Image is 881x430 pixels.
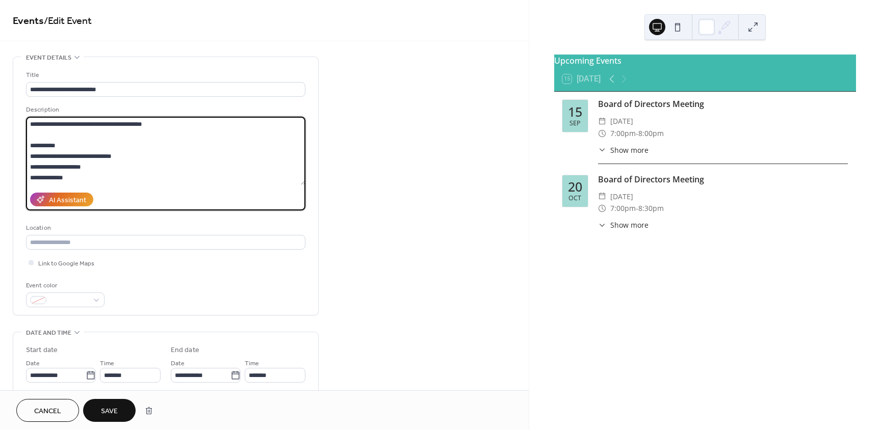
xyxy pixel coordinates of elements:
span: Date [171,358,185,369]
div: End date [171,345,199,356]
span: Date [26,358,40,369]
span: Show more [610,220,649,230]
span: Date and time [26,328,71,338]
button: ​Show more [598,220,649,230]
span: [DATE] [610,191,633,203]
div: ​ [598,127,606,140]
div: Description [26,104,303,115]
span: 7:00pm [610,127,636,140]
div: Oct [568,195,581,202]
div: Event color [26,280,102,291]
span: / Edit Event [44,11,92,31]
div: AI Assistant [49,195,86,206]
a: Events [13,11,44,31]
div: Board of Directors Meeting [598,98,848,110]
span: Time [245,358,259,369]
div: ​ [598,145,606,155]
div: Sep [569,120,581,127]
span: - [636,202,638,214]
div: Title [26,70,303,80]
span: Show more [610,145,649,155]
span: Save [101,406,118,417]
div: ​ [598,191,606,203]
button: ​Show more [598,145,649,155]
span: Time [100,358,114,369]
div: ​ [598,220,606,230]
div: Upcoming Events [554,55,856,67]
div: 15 [568,105,582,118]
span: Event details [26,52,71,63]
button: Save [83,399,136,422]
span: [DATE] [610,115,633,127]
div: ​ [598,202,606,214]
div: Location [26,223,303,233]
span: - [636,127,638,140]
span: 8:30pm [638,202,664,214]
button: AI Assistant [30,193,93,206]
div: ​ [598,115,606,127]
div: Board of Directors Meeting [598,173,848,185]
span: 8:00pm [638,127,664,140]
div: Start date [26,345,58,356]
div: 20 [568,180,582,193]
span: Cancel [34,406,61,417]
span: 7:00pm [610,202,636,214]
span: Link to Google Maps [38,258,94,269]
button: Cancel [16,399,79,422]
